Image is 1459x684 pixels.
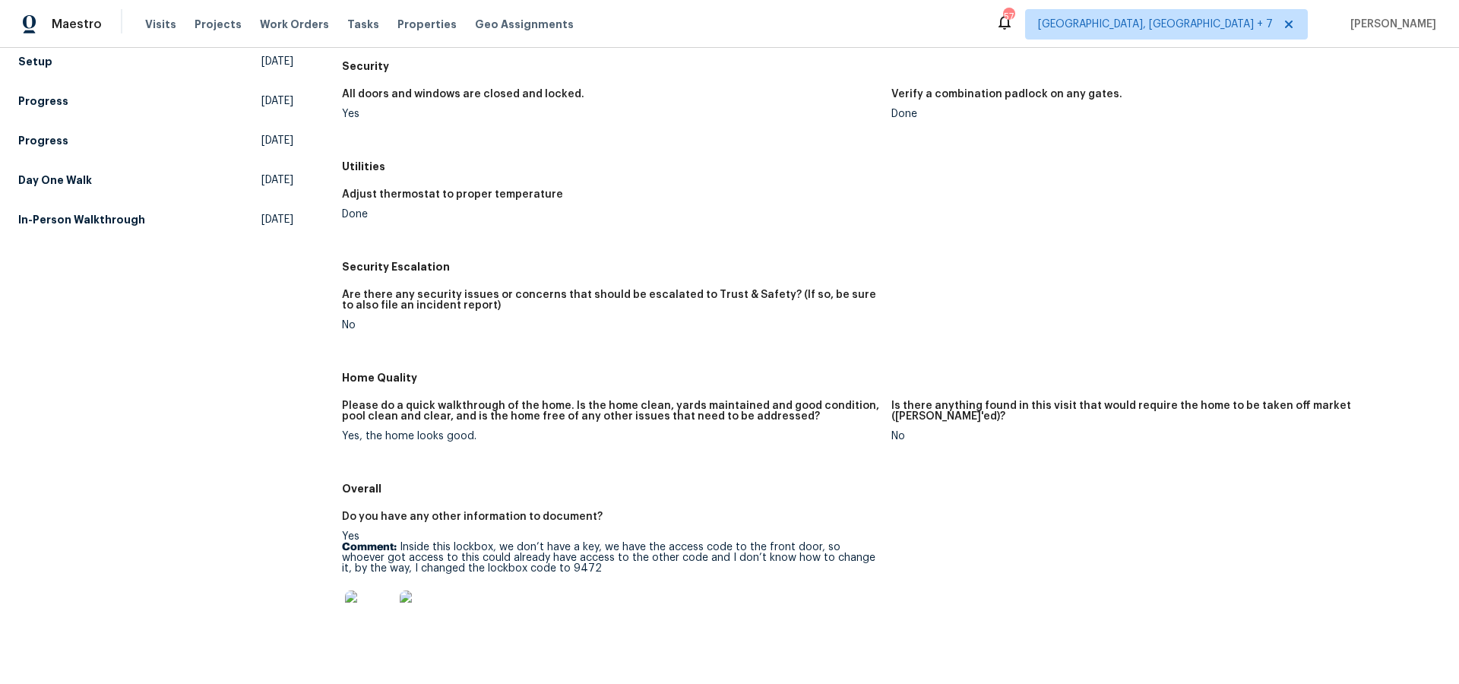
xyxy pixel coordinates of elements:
h5: Security Escalation [342,259,1441,274]
h5: Verify a combination padlock on any gates. [891,89,1122,100]
span: Projects [195,17,242,32]
h5: All doors and windows are closed and locked. [342,89,584,100]
h5: Are there any security issues or concerns that should be escalated to Trust & Safety? (If so, be ... [342,290,879,311]
h5: Progress [18,133,68,148]
b: Comment: [342,542,397,553]
div: Done [342,209,879,220]
div: No [342,320,879,331]
a: Progress[DATE] [18,87,293,115]
span: [DATE] [261,54,293,69]
a: Day One Walk[DATE] [18,166,293,194]
a: Progress[DATE] [18,127,293,154]
span: Maestro [52,17,102,32]
span: Visits [145,17,176,32]
h5: Setup [18,54,52,69]
span: [DATE] [261,212,293,227]
div: Yes [342,531,879,648]
h5: Progress [18,93,68,109]
h5: Do you have any other information to document? [342,511,603,522]
div: 57 [1003,9,1014,24]
span: Tasks [347,19,379,30]
h5: Home Quality [342,370,1441,385]
h5: Utilities [342,159,1441,174]
div: Done [891,109,1429,119]
span: [DATE] [261,133,293,148]
span: Work Orders [260,17,329,32]
p: Inside this lockbox, we don’t have a key, we have the access code to the front door, so whoever g... [342,542,879,574]
h5: Is there anything found in this visit that would require the home to be taken off market ([PERSON... [891,401,1429,422]
a: In-Person Walkthrough[DATE] [18,206,293,233]
span: [DATE] [261,173,293,188]
h5: Please do a quick walkthrough of the home. Is the home clean, yards maintained and good condition... [342,401,879,422]
span: [GEOGRAPHIC_DATA], [GEOGRAPHIC_DATA] + 7 [1038,17,1273,32]
div: Yes, the home looks good. [342,431,879,442]
span: Properties [397,17,457,32]
a: Setup[DATE] [18,48,293,75]
h5: Security [342,59,1441,74]
h5: Adjust thermostat to proper temperature [342,189,563,200]
div: Yes [342,109,879,119]
span: [PERSON_NAME] [1344,17,1436,32]
div: No [891,431,1429,442]
h5: In-Person Walkthrough [18,212,145,227]
span: Geo Assignments [475,17,574,32]
h5: Overall [342,481,1441,496]
span: [DATE] [261,93,293,109]
h5: Day One Walk [18,173,92,188]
